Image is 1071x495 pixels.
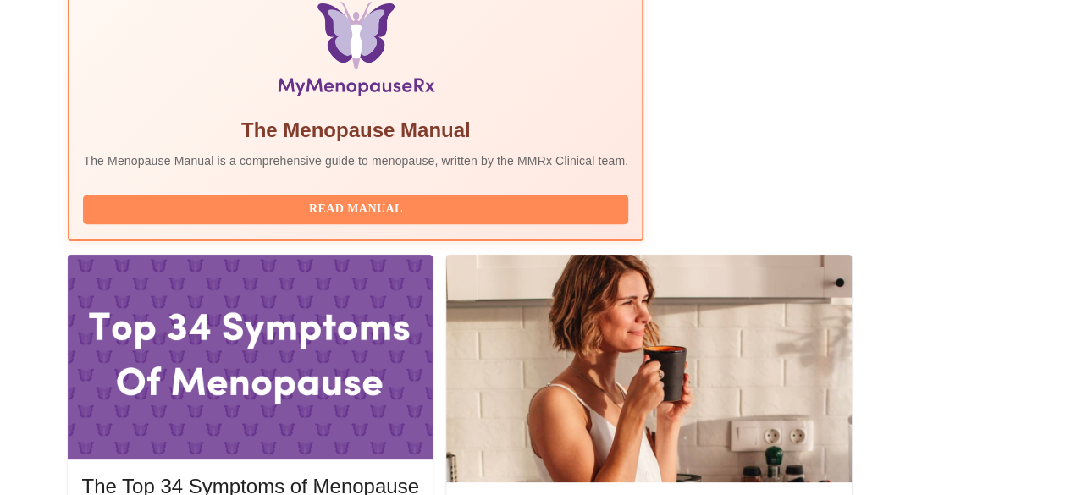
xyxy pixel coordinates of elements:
[170,2,542,103] img: Menopause Manual
[83,117,628,144] h5: The Menopause Manual
[83,195,628,224] button: Read Manual
[83,201,632,215] a: Read Manual
[100,199,611,220] span: Read Manual
[83,152,628,169] p: The Menopause Manual is a comprehensive guide to menopause, written by the MMRx Clinical team.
